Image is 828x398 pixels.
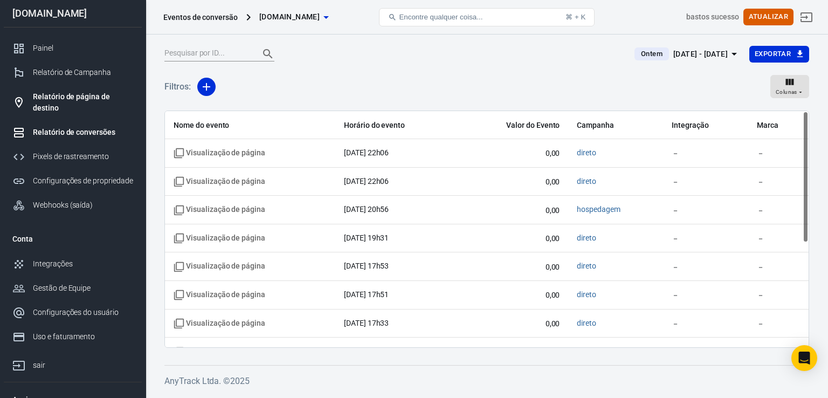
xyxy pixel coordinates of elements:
span: direto [577,346,596,357]
a: sair [793,4,819,30]
font: [DATE] 17h53 [344,262,389,270]
span: Nome padrão do evento [174,204,265,215]
font: Visualização de página [186,148,265,157]
span: direto [577,148,596,159]
font: [DATE] 7h37 [344,347,385,355]
font: Visualização de página [186,234,265,242]
font: [DATE] 17h33 [344,319,389,327]
span: hospedagem [577,204,620,215]
font: － [672,177,679,186]
font: bastos sucesso [686,12,739,21]
span: Nome padrão do evento [174,318,265,329]
a: direto [577,177,596,186]
span: Nome padrão do evento [174,346,265,357]
font: Visualização de página [186,177,265,186]
font: hospedagem [577,205,620,214]
span: Nome padrão do evento [174,176,265,187]
font: Gestão de Equipe [33,284,91,292]
font: － [757,262,764,271]
a: direto [577,148,596,157]
button: Exportar [749,46,809,63]
a: direto [577,347,596,355]
font: Campanha [577,120,614,129]
font: Visualização de página [186,205,265,214]
input: Pesquisar por ID... [164,47,251,61]
font: － [672,262,679,271]
font: Ontem [641,50,663,58]
font: － [757,291,764,299]
font: － [757,149,764,157]
a: Configurações do usuário [4,300,142,325]
font: Integrações [33,259,72,268]
font: Configurações de propriedade [33,176,133,185]
time: 2025-10-02T17:53:48-03:00 [344,262,389,270]
div: conteúdo rolável [165,111,809,347]
font: Horário do evento [344,120,405,129]
font: Visualização de página [186,347,265,355]
button: Encontre qualquer coisa...⌘ + K [379,8,595,26]
time: 2025-10-02T20:56:52-03:00 [344,205,389,214]
font: Configurações do usuário [33,308,119,317]
a: Webhooks (saída) [4,193,142,217]
font: Painel [33,44,53,52]
div: Eventos de conversão [163,12,238,23]
a: sair [4,349,142,378]
font: － [757,205,764,214]
a: Configurações de propriedade [4,169,142,193]
a: Integrações [4,252,142,276]
div: ID da conta: 7DDlUc7E [686,11,739,23]
font: Webhooks (saída) [33,201,93,209]
span: direto [577,176,596,187]
time: 2025-10-02T22:06:51-03:00 [344,148,389,157]
font: Visualização de página [186,319,265,327]
font: － [672,234,679,243]
font: － [672,205,679,214]
font: Filtros: [164,81,191,92]
time: 2025-10-02T22:06:37-03:00 [344,177,389,186]
time: 2025-10-02T17:33:32-03:00 [344,319,389,327]
font: Conta [12,235,33,243]
a: Relatório de conversões [4,120,142,145]
font: [DATE] 19h31 [344,234,389,242]
a: Relatório de Campanha [4,60,142,85]
font: [DOMAIN_NAME] [259,12,320,21]
font: 0,00 [546,234,560,243]
font: ⌘ + K [565,13,585,21]
font: 0,00 [546,177,560,186]
a: direto [577,290,596,299]
font: 0,00 [546,205,560,214]
font: Nome do evento [174,120,229,129]
button: [DOMAIN_NAME] [255,7,333,27]
font: Relatório de página de destino [33,92,110,112]
span: Nome padrão do evento [174,261,265,272]
time: 2025-10-02T19:31:37-03:00 [344,234,389,242]
font: 0,00 [546,291,560,299]
font: Eventos de conversão [163,13,238,22]
font: [DATE] 20h56 [344,205,389,214]
font: direto [577,319,596,327]
span: direto [577,318,596,329]
a: direto [577,234,596,242]
font: Encontre qualquer coisa... [399,13,482,21]
span: Nome padrão do evento [174,290,265,300]
font: － [672,149,679,157]
font: [DATE] 17h51 [344,290,389,299]
font: [DATE] 22h06 [344,148,389,157]
span: direto [577,233,596,244]
font: [DATE] 22h06 [344,177,389,186]
font: Visualização de página [186,262,265,270]
font: sair [33,361,45,369]
a: Relatório de página de destino [4,85,142,120]
font: 0,00 [546,149,560,157]
font: AnyTrack Ltda. © [164,376,230,386]
span: Nome padrão do evento [174,148,265,159]
font: 0,00 [546,262,560,271]
font: － [672,291,679,299]
a: Pixels de rastreamento [4,145,142,169]
a: Gestão de Equipe [4,276,142,300]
